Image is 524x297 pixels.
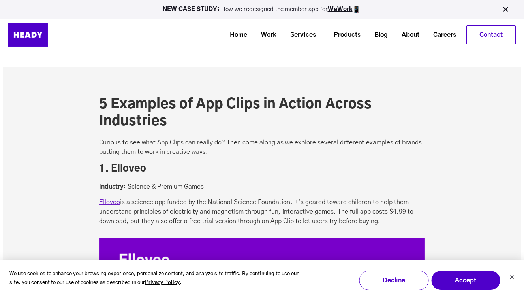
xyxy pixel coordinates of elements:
button: Accept [431,271,500,290]
a: WeWork [328,6,353,12]
button: Dismiss cookie banner [509,274,514,282]
p: How we redesigned the member app for [4,6,520,13]
button: Decline [359,271,428,290]
img: Heady_Logo_Web-01 (1) [8,23,48,47]
h2: 5 Examples of App Clips in Action Across Industries [99,96,425,130]
p: We use cookies to enhance your browsing experience, personalize content, and analyze site traffic... [9,270,305,288]
a: Privacy Policy [145,278,180,288]
img: app emoji [353,6,361,13]
strong: Industry [99,183,124,190]
h3: 1. Elloveo [99,163,425,176]
img: Close Bar [501,6,509,13]
a: Elloveo [99,199,120,205]
a: About [392,28,423,42]
p: Curious to see what App Clips can really do? Then come along as we explore several different exam... [99,138,425,157]
a: Home [220,28,251,42]
a: Careers [423,28,460,42]
p: : Science & Premium Games [99,182,425,191]
a: Services [280,28,320,42]
div: Navigation Menu [68,25,516,44]
p: is a science app funded by the National Science Foundation. It’s geared toward children to help t... [99,197,425,226]
a: Work [251,28,280,42]
a: Contact [467,26,515,44]
strong: NEW CASE STUDY: [163,6,221,12]
a: Products [324,28,364,42]
a: Blog [364,28,392,42]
